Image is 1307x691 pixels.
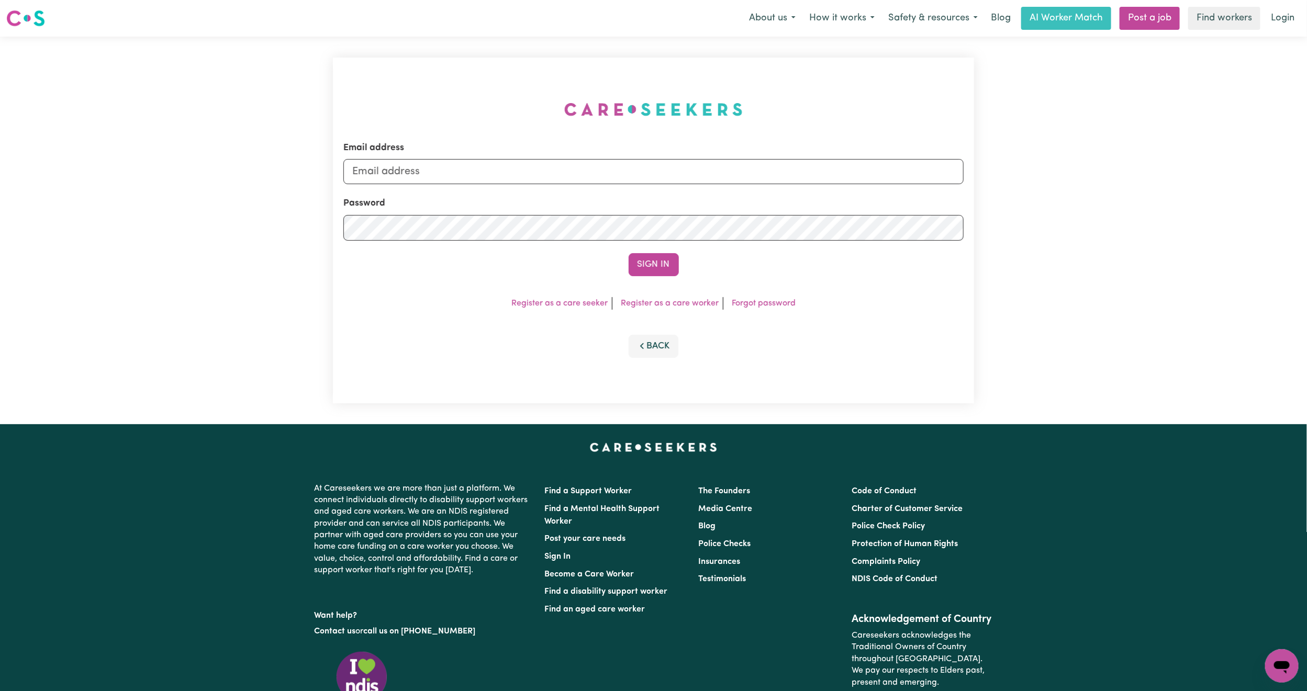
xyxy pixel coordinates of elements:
[343,197,385,210] label: Password
[545,535,626,543] a: Post your care needs
[852,613,992,626] h2: Acknowledgement of Country
[802,7,881,29] button: How it works
[629,253,679,276] button: Sign In
[511,299,608,308] a: Register as a care seeker
[315,606,532,621] p: Want help?
[545,487,632,495] a: Find a Support Worker
[1120,7,1180,30] a: Post a job
[852,540,958,548] a: Protection of Human Rights
[590,443,717,451] a: Careseekers home page
[621,299,719,308] a: Register as a care worker
[852,522,925,530] a: Police Check Policy
[852,575,937,583] a: NDIS Code of Conduct
[545,605,645,614] a: Find an aged care worker
[852,558,920,566] a: Complaints Policy
[1021,7,1111,30] a: AI Worker Match
[732,299,796,308] a: Forgot password
[6,9,45,28] img: Careseekers logo
[698,487,750,495] a: The Founders
[343,159,964,184] input: Email address
[1265,7,1301,30] a: Login
[343,141,404,155] label: Email address
[698,505,752,513] a: Media Centre
[698,575,746,583] a: Testimonials
[545,570,634,579] a: Become a Care Worker
[315,479,532,581] p: At Careseekers we are more than just a platform. We connect individuals directly to disability su...
[852,487,917,495] a: Code of Conduct
[698,522,716,530] a: Blog
[852,505,963,513] a: Charter of Customer Service
[698,558,740,566] a: Insurances
[545,587,668,596] a: Find a disability support worker
[545,505,660,526] a: Find a Mental Health Support Worker
[985,7,1017,30] a: Blog
[315,621,532,641] p: or
[6,6,45,30] a: Careseekers logo
[881,7,985,29] button: Safety & resources
[1265,649,1299,683] iframe: Button to launch messaging window, conversation in progress
[629,335,679,358] button: Back
[1188,7,1260,30] a: Find workers
[545,552,571,561] a: Sign In
[315,627,356,636] a: Contact us
[742,7,802,29] button: About us
[364,627,476,636] a: call us on [PHONE_NUMBER]
[698,540,751,548] a: Police Checks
